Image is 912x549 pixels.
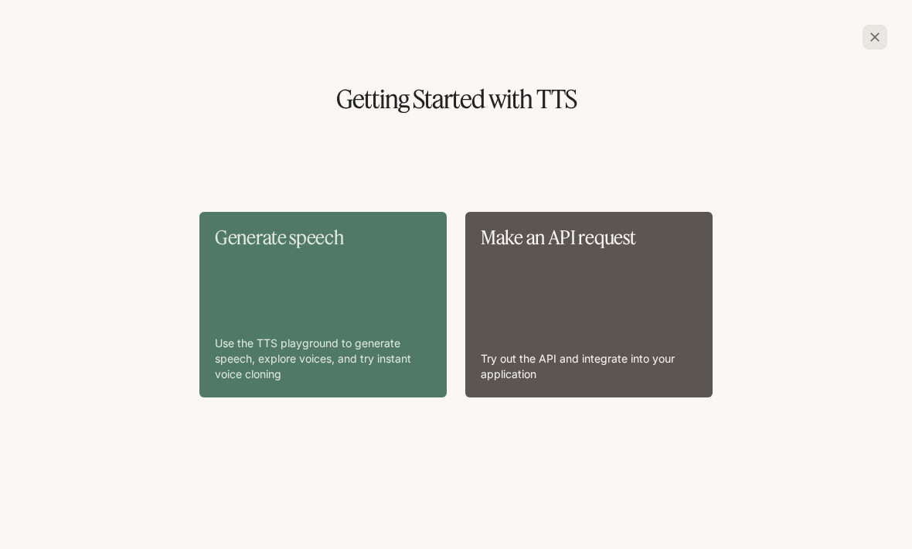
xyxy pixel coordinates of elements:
[481,227,697,247] p: Make an API request
[199,212,447,397] a: Generate speechUse the TTS playground to generate speech, explore voices, and try instant voice c...
[465,212,713,397] a: Make an API requestTry out the API and integrate into your application
[215,227,431,247] p: Generate speech
[481,351,697,382] p: Try out the API and integrate into your application
[25,87,887,111] h1: Getting Started with TTS
[215,336,431,382] p: Use the TTS playground to generate speech, explore voices, and try instant voice cloning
